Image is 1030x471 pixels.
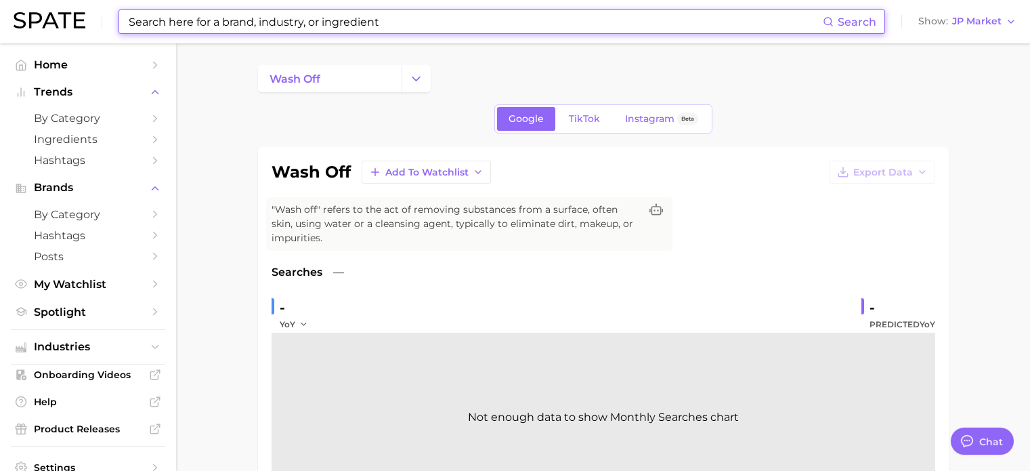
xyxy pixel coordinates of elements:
button: YoY [280,316,309,333]
button: Trends [11,82,165,102]
a: Ingredients [11,129,165,150]
span: Add to Watchlist [385,167,469,178]
span: Spotlight [34,306,142,319]
span: by Category [34,112,142,125]
a: Hashtags [11,150,165,171]
span: Home [34,58,142,71]
span: Instagram [625,113,674,125]
span: Product Releases [34,423,142,435]
a: Onboarding Videos [11,365,165,385]
span: Help [34,396,142,408]
span: Hashtags [34,229,142,242]
span: TikTok [569,113,600,125]
a: by Category [11,204,165,225]
button: Industries [11,337,165,357]
button: ShowJP Market [915,13,1020,30]
span: Show [918,18,948,25]
a: Spotlight [11,302,165,323]
span: Posts [34,250,142,263]
span: Predicted [870,316,935,333]
span: YoY [920,319,935,329]
a: Product Releases [11,419,165,439]
span: Export Data [853,167,913,178]
a: Hashtags [11,225,165,246]
button: Brands [11,178,165,198]
img: SPATE [14,12,85,28]
span: by Category [34,208,142,221]
a: by Category [11,108,165,129]
a: TikTok [557,107,611,131]
span: My Watchlist [34,278,142,291]
span: Brands [34,182,142,194]
span: Onboarding Videos [34,369,142,381]
span: Industries [34,341,142,353]
span: — [333,264,344,281]
h1: wash off [272,164,351,180]
button: Export Data [830,161,935,184]
span: "Wash off" refers to the act of removing substances from a surface, often skin, using water or a ... [272,203,640,245]
div: - [870,297,935,319]
a: Help [11,392,165,412]
a: Home [11,54,165,75]
span: wash off [270,73,320,85]
span: Hashtags [34,154,142,167]
span: JP Market [952,18,1002,25]
div: - [280,297,318,319]
a: Posts [11,246,165,267]
button: Change Category [402,65,431,92]
input: Search here for a brand, industry, or ingredient [127,10,823,33]
span: Beta [681,113,694,125]
span: Trends [34,86,142,98]
span: Google [509,113,544,125]
span: YoY [280,319,295,330]
a: Google [497,107,555,131]
a: wash off [258,65,402,92]
a: My Watchlist [11,274,165,295]
span: Searches [272,264,322,281]
button: Add to Watchlist [362,161,491,184]
span: Ingredients [34,133,142,146]
a: InstagramBeta [614,107,710,131]
span: Search [838,16,876,28]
